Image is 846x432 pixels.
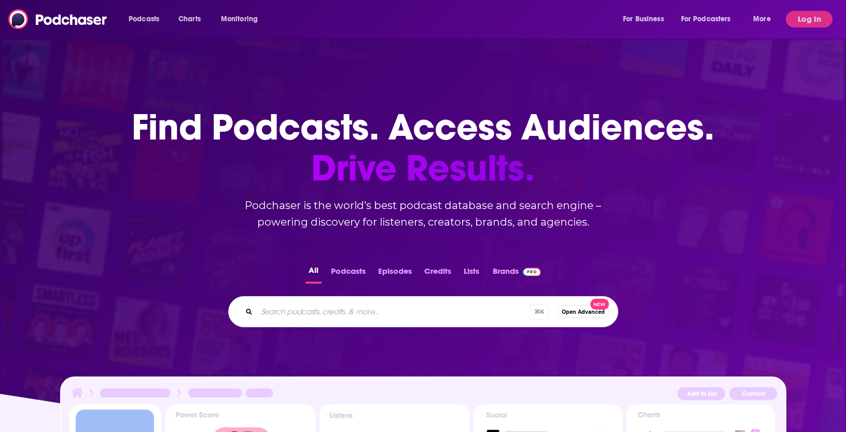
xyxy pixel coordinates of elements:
span: More [753,12,771,26]
span: Monitoring [221,12,258,26]
button: Episodes [375,263,415,284]
span: Charts [178,12,201,26]
a: Charts [172,11,207,27]
a: BrandsPodchaser Pro [493,263,541,284]
span: Drive Results. [132,148,714,189]
span: Podcasts [129,12,159,26]
button: Credits [421,263,454,284]
span: New [590,299,609,310]
button: open menu [616,11,677,27]
button: Log In [786,11,833,27]
button: open menu [121,11,173,27]
input: Search podcasts, credits, & more... [257,303,530,320]
button: open menu [674,11,746,27]
h1: Find Podcasts. Access Audiences. [132,107,714,189]
div: Search podcasts, credits, & more... [228,296,618,327]
span: Open Advanced [562,309,605,315]
button: All [306,263,322,284]
img: Podchaser - Follow, Share and Rate Podcasts [8,9,108,29]
span: ⌘ K [530,304,549,319]
button: Lists [461,263,482,284]
span: For Business [623,12,664,26]
button: open menu [214,11,271,27]
span: For Podcasters [681,12,731,26]
img: Podchaser Pro [523,268,541,276]
button: Podcasts [328,263,369,284]
button: Open AdvancedNew [557,305,609,318]
button: open menu [746,11,784,27]
h2: Podchaser is the world’s best podcast database and search engine – powering discovery for listene... [216,197,631,230]
img: Podcast Insights Header [70,386,777,404]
